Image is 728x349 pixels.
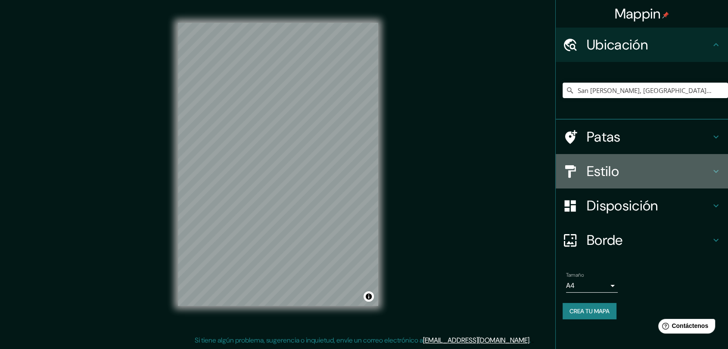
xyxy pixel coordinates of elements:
div: Patas [556,120,728,154]
font: A4 [566,281,575,290]
iframe: Lanzador de widgets de ayuda [651,315,719,340]
button: Activar o desactivar atribución [364,291,374,302]
div: Estilo [556,154,728,188]
img: pin-icon.png [662,12,669,19]
font: . [531,335,532,345]
div: A4 [566,279,618,293]
font: Estilo [587,162,619,180]
a: [EMAIL_ADDRESS][DOMAIN_NAME] [423,336,529,345]
font: Disposición [587,197,658,215]
div: Ubicación [556,28,728,62]
font: Ubicación [587,36,648,54]
font: Patas [587,128,621,146]
canvas: Mapa [178,23,378,306]
input: Elige tu ciudad o zona [563,83,728,98]
button: Crea tu mapa [563,303,616,319]
font: Mappin [615,5,661,23]
font: Crea tu mapa [569,307,610,315]
font: . [532,335,534,345]
font: Borde [587,231,623,249]
font: Tamaño [566,272,584,278]
font: Si tiene algún problema, sugerencia o inquietud, envíe un correo electrónico a [195,336,423,345]
font: . [529,336,531,345]
div: Borde [556,223,728,257]
div: Disposición [556,188,728,223]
